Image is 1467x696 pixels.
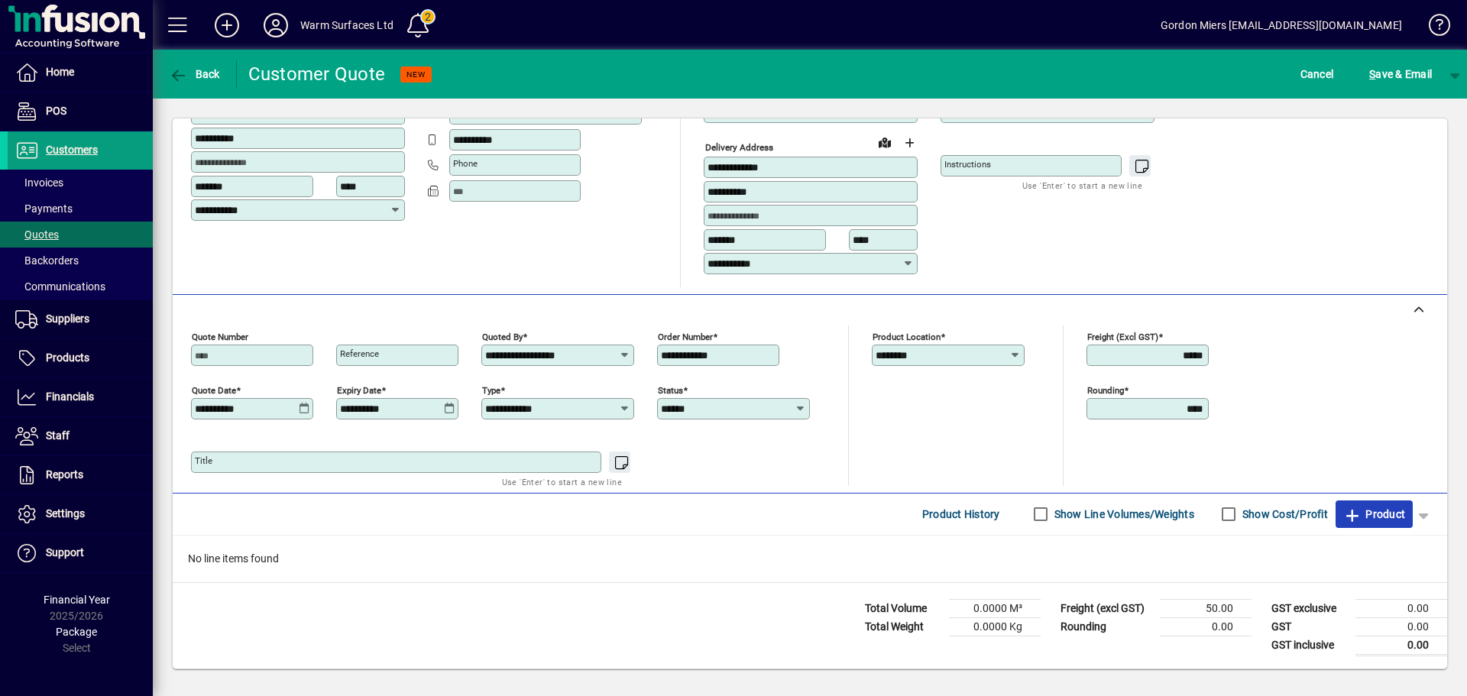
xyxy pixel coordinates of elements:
[1161,13,1402,37] div: Gordon Miers [EMAIL_ADDRESS][DOMAIN_NAME]
[46,429,70,442] span: Staff
[153,60,237,88] app-page-header-button: Back
[482,384,500,395] mat-label: Type
[1343,502,1405,526] span: Product
[8,196,153,222] a: Payments
[46,312,89,325] span: Suppliers
[173,536,1447,582] div: No line items found
[8,378,153,416] a: Financials
[8,248,153,274] a: Backorders
[1336,500,1413,528] button: Product
[1051,507,1194,522] label: Show Line Volumes/Weights
[192,384,236,395] mat-label: Quote date
[8,300,153,338] a: Suppliers
[1355,599,1447,617] td: 0.00
[1264,636,1355,655] td: GST inclusive
[1300,62,1334,86] span: Cancel
[1053,617,1160,636] td: Rounding
[8,222,153,248] a: Quotes
[658,331,713,342] mat-label: Order number
[56,626,97,638] span: Package
[8,534,153,572] a: Support
[202,11,251,39] button: Add
[1160,599,1252,617] td: 50.00
[482,331,523,342] mat-label: Quoted by
[251,11,300,39] button: Profile
[15,176,63,189] span: Invoices
[15,228,59,241] span: Quotes
[1369,68,1375,80] span: S
[453,158,478,169] mat-label: Phone
[8,170,153,196] a: Invoices
[192,331,248,342] mat-label: Quote number
[8,339,153,377] a: Products
[46,66,74,78] span: Home
[857,617,949,636] td: Total Weight
[46,468,83,481] span: Reports
[406,70,426,79] span: NEW
[502,473,622,490] mat-hint: Use 'Enter' to start a new line
[15,280,105,293] span: Communications
[300,13,393,37] div: Warm Surfaces Ltd
[44,594,110,606] span: Financial Year
[873,130,897,154] a: View on map
[340,348,379,359] mat-label: Reference
[46,390,94,403] span: Financials
[1362,60,1439,88] button: Save & Email
[1417,3,1448,53] a: Knowledge Base
[1087,331,1158,342] mat-label: Freight (excl GST)
[1369,62,1432,86] span: ave & Email
[922,502,1000,526] span: Product History
[916,500,1006,528] button: Product History
[165,60,224,88] button: Back
[8,92,153,131] a: POS
[1355,617,1447,636] td: 0.00
[46,546,84,558] span: Support
[46,351,89,364] span: Products
[1053,599,1160,617] td: Freight (excl GST)
[949,599,1041,617] td: 0.0000 M³
[8,456,153,494] a: Reports
[857,599,949,617] td: Total Volume
[8,417,153,455] a: Staff
[873,331,941,342] mat-label: Product location
[897,131,921,155] button: Choose address
[949,617,1041,636] td: 0.0000 Kg
[337,384,381,395] mat-label: Expiry date
[248,62,386,86] div: Customer Quote
[8,495,153,533] a: Settings
[1297,60,1338,88] button: Cancel
[1239,507,1328,522] label: Show Cost/Profit
[1160,617,1252,636] td: 0.00
[8,53,153,92] a: Home
[169,68,220,80] span: Back
[1087,384,1124,395] mat-label: Rounding
[46,144,98,156] span: Customers
[15,254,79,267] span: Backorders
[1355,636,1447,655] td: 0.00
[195,455,212,466] mat-label: Title
[8,274,153,299] a: Communications
[15,202,73,215] span: Payments
[658,384,683,395] mat-label: Status
[46,105,66,117] span: POS
[944,159,991,170] mat-label: Instructions
[1264,599,1355,617] td: GST exclusive
[1022,176,1142,194] mat-hint: Use 'Enter' to start a new line
[46,507,85,520] span: Settings
[1264,617,1355,636] td: GST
